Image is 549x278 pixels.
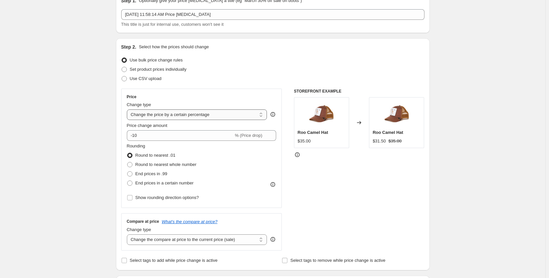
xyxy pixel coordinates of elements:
input: -15 [127,130,234,141]
p: Select how the prices should change [139,44,209,50]
h2: Step 2. [121,44,136,50]
span: Roo Camel Hat [298,130,328,135]
span: Set product prices individually [130,67,187,72]
span: Show rounding direction options? [135,195,199,200]
span: End prices in .99 [135,171,167,176]
span: Change type [127,102,151,107]
img: 70b04511384087f48966bed5e755a442_80x.jpg [308,101,335,127]
span: Round to nearest .01 [135,153,175,158]
span: Use bulk price change rules [130,58,183,62]
span: Round to nearest whole number [135,162,197,167]
span: Change type [127,227,151,232]
span: Price change amount [127,123,167,128]
span: This title is just for internal use, customers won't see it [121,22,224,27]
h3: Price [127,94,136,99]
div: $31.50 [373,138,386,144]
span: Roo Camel Hat [373,130,403,135]
span: Use CSV upload [130,76,162,81]
div: $35.00 [298,138,311,144]
input: 30% off holiday sale [121,9,424,20]
span: Select tags to add while price change is active [130,258,218,263]
img: 70b04511384087f48966bed5e755a442_80x.jpg [384,101,410,127]
span: Rounding [127,143,145,148]
div: help [270,111,276,118]
h3: Compare at price [127,219,159,224]
span: Select tags to remove while price change is active [290,258,385,263]
div: help [270,236,276,243]
button: What's the compare at price? [162,219,218,224]
h6: STOREFRONT EXAMPLE [294,89,424,94]
span: % (Price drop) [235,133,262,138]
strike: $35.00 [388,138,402,144]
span: End prices in a certain number [135,180,194,185]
